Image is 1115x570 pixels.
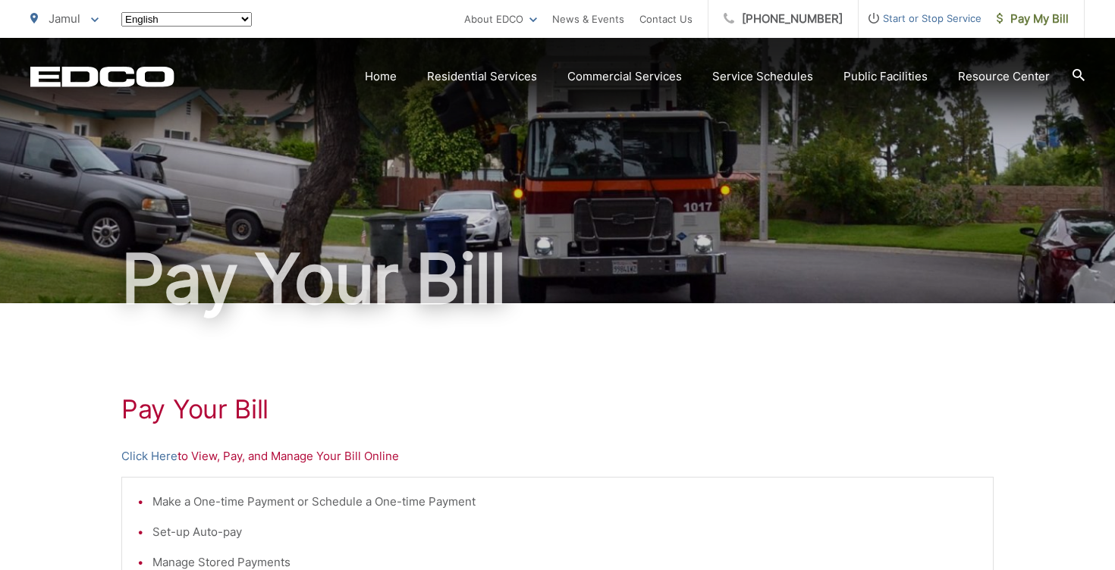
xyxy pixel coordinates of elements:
p: to View, Pay, and Manage Your Bill Online [121,447,994,465]
a: Home [365,67,397,86]
a: Click Here [121,447,177,465]
a: Public Facilities [843,67,928,86]
a: About EDCO [464,10,537,28]
h1: Pay Your Bill [30,241,1085,317]
span: Jamul [49,11,80,26]
span: Pay My Bill [997,10,1069,28]
a: Commercial Services [567,67,682,86]
li: Make a One-time Payment or Schedule a One-time Payment [152,493,978,511]
a: Contact Us [639,10,693,28]
a: Residential Services [427,67,537,86]
a: EDCD logo. Return to the homepage. [30,66,174,87]
h1: Pay Your Bill [121,394,994,424]
li: Set-up Auto-pay [152,523,978,541]
select: Select a language [121,12,252,27]
a: Service Schedules [712,67,813,86]
a: Resource Center [958,67,1050,86]
a: News & Events [552,10,624,28]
